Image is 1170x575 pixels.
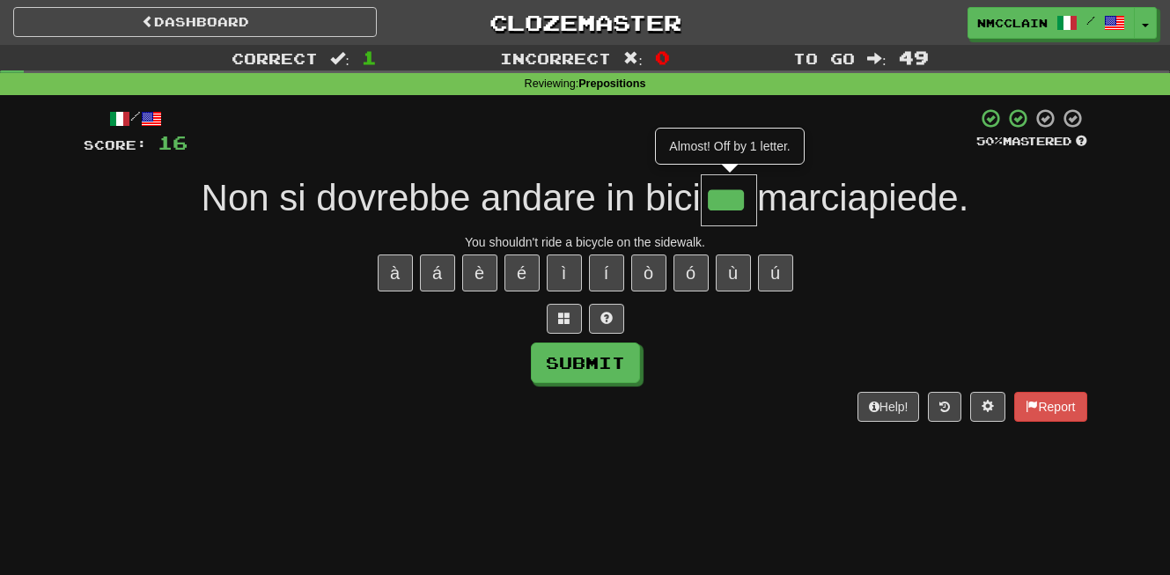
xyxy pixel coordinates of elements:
[977,15,1048,31] span: nmcclain
[867,51,887,66] span: :
[84,137,147,152] span: Score:
[84,107,188,129] div: /
[631,254,666,291] button: ò
[420,254,455,291] button: á
[589,304,624,334] button: Single letter hint - you only get 1 per sentence and score half the points! alt+h
[531,343,640,383] button: Submit
[793,49,855,67] span: To go
[500,49,611,67] span: Incorrect
[757,177,968,218] span: marciapiede.
[968,7,1135,39] a: nmcclain /
[158,131,188,153] span: 16
[202,177,701,218] span: Non si dovrebbe andare in bici
[378,254,413,291] button: à
[623,51,643,66] span: :
[758,254,793,291] button: ú
[462,254,497,291] button: è
[362,47,377,68] span: 1
[547,254,582,291] button: ì
[976,134,1087,150] div: Mastered
[857,392,920,422] button: Help!
[928,392,961,422] button: Round history (alt+y)
[330,51,350,66] span: :
[669,139,790,153] span: Almost! Off by 1 letter.
[232,49,318,67] span: Correct
[403,7,767,38] a: Clozemaster
[589,254,624,291] button: í
[673,254,709,291] button: ó
[1086,14,1095,26] span: /
[716,254,751,291] button: ù
[547,304,582,334] button: Switch sentence to multiple choice alt+p
[578,77,645,90] strong: Prepositions
[655,47,670,68] span: 0
[84,233,1087,251] div: You shouldn't ride a bicycle on the sidewalk.
[13,7,377,37] a: Dashboard
[504,254,540,291] button: é
[1014,392,1086,422] button: Report
[899,47,929,68] span: 49
[976,134,1003,148] span: 50 %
